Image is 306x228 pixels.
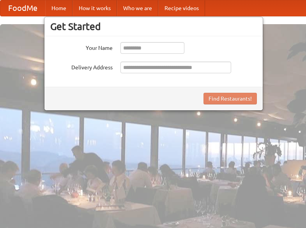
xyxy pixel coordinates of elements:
[50,62,113,71] label: Delivery Address
[117,0,158,16] a: Who we are
[158,0,205,16] a: Recipe videos
[203,93,257,104] button: Find Restaurants!
[45,0,73,16] a: Home
[73,0,117,16] a: How it works
[50,42,113,52] label: Your Name
[50,21,257,32] h3: Get Started
[0,0,45,16] a: FoodMe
